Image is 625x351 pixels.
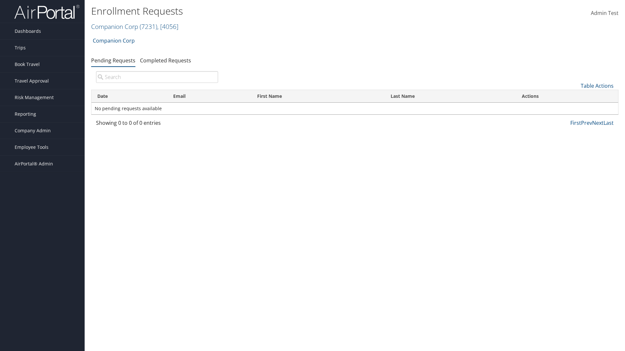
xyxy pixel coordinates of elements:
[93,34,135,47] a: Companion Corp
[15,123,51,139] span: Company Admin
[591,3,618,23] a: Admin Test
[91,90,167,103] th: Date: activate to sort column descending
[570,119,581,126] a: First
[592,119,604,126] a: Next
[96,119,218,130] div: Showing 0 to 0 of 0 entries
[14,4,79,19] img: airportal-logo.png
[581,119,592,126] a: Prev
[96,71,218,83] input: Search
[15,139,49,155] span: Employee Tools
[91,22,178,31] a: Companion Corp
[167,90,251,103] th: Email: activate to sort column ascending
[140,57,191,64] a: Completed Requests
[91,4,443,18] h1: Enrollment Requests
[591,9,618,17] span: Admin Test
[140,22,157,31] span: ( 7231 )
[91,103,618,114] td: No pending requests available
[91,57,135,64] a: Pending Requests
[15,156,53,172] span: AirPortal® Admin
[516,90,618,103] th: Actions
[15,56,40,72] span: Book Travel
[15,106,36,122] span: Reporting
[581,82,614,89] a: Table Actions
[15,40,26,56] span: Trips
[157,22,178,31] span: , [ 4056 ]
[604,119,614,126] a: Last
[385,90,516,103] th: Last Name: activate to sort column ascending
[15,73,49,89] span: Travel Approval
[15,23,41,39] span: Dashboards
[15,89,54,106] span: Risk Management
[251,90,385,103] th: First Name: activate to sort column ascending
